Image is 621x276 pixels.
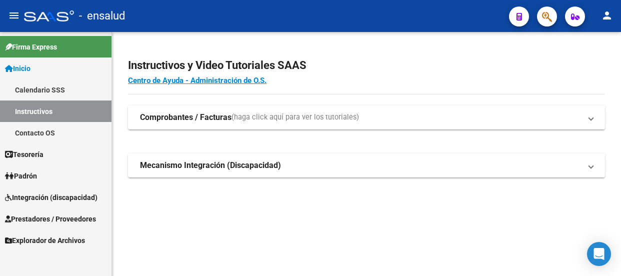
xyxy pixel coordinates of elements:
strong: Comprobantes / Facturas [140,112,231,123]
span: Prestadores / Proveedores [5,213,96,224]
mat-icon: menu [8,9,20,21]
mat-icon: person [601,9,613,21]
span: (haga click aquí para ver los tutoriales) [231,112,359,123]
h2: Instructivos y Video Tutoriales SAAS [128,56,605,75]
div: Open Intercom Messenger [587,242,611,266]
a: Centro de Ayuda - Administración de O.S. [128,76,266,85]
mat-expansion-panel-header: Comprobantes / Facturas(haga click aquí para ver los tutoriales) [128,105,605,129]
span: Integración (discapacidad) [5,192,97,203]
span: Inicio [5,63,30,74]
span: Padrón [5,170,37,181]
strong: Mecanismo Integración (Discapacidad) [140,160,281,171]
span: Tesorería [5,149,43,160]
mat-expansion-panel-header: Mecanismo Integración (Discapacidad) [128,153,605,177]
span: - ensalud [79,5,125,27]
span: Firma Express [5,41,57,52]
span: Explorador de Archivos [5,235,85,246]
